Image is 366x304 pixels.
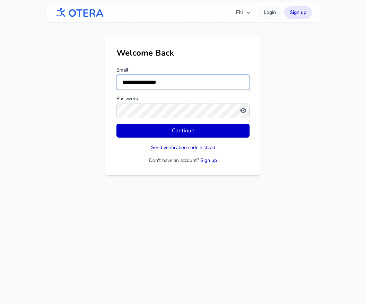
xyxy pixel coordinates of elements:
label: Password [116,95,250,102]
button: EN [232,6,255,19]
p: Don't have an account? [116,157,250,164]
h1: Welcome Back [116,47,250,58]
a: Login [258,6,281,19]
a: Sign up [284,6,312,19]
img: OTERA logo [54,5,104,20]
label: Email [116,67,250,74]
button: Continue [116,124,250,138]
span: EN [236,8,251,17]
a: Sign up [200,157,217,164]
button: Send verification code instead [151,144,215,151]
